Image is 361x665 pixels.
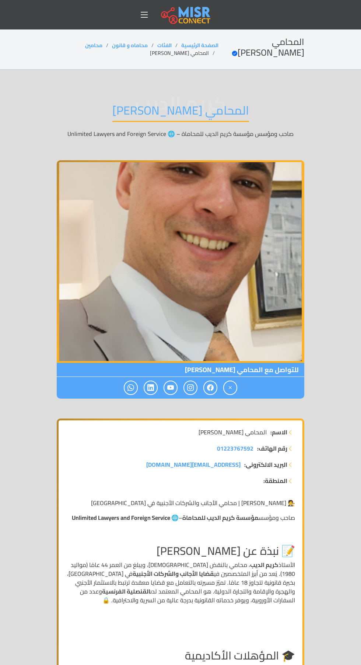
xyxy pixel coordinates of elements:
a: 01223767592 [217,444,253,453]
svg: Verified account [232,50,238,56]
h1: المحامي [PERSON_NAME] [112,103,249,122]
strong: الاسم: [270,428,287,437]
strong: البريد الالكتروني: [244,460,287,469]
span: [EMAIL_ADDRESS][DOMAIN_NAME] [146,459,241,470]
li: المحامي [PERSON_NAME] [150,49,218,57]
span: للتواصل مع المحامي [PERSON_NAME] [57,363,304,377]
p: 🧑‍⚖️ [PERSON_NAME] | محامي الأجانب والشركات الأجنبية في [GEOGRAPHIC_DATA] [66,498,295,507]
span: 01223767592 [217,443,253,454]
h2: 📝 نبذة عن [PERSON_NAME] [66,544,295,557]
strong: قضايا الأجانب والشركات الأجنبية [133,568,214,579]
h2: 🎓 المؤهلات الأكاديمية [66,649,295,662]
a: الفئات [157,41,172,50]
strong: القنصلية الفرنسية [102,586,150,597]
p: صاحب ومؤسس – [66,513,295,522]
strong: رقم الهاتف: [257,444,287,453]
strong: كريم الديب [250,559,278,570]
a: محاماه و قانون [112,41,148,50]
h2: المحامي [PERSON_NAME] [218,37,304,58]
a: الصفحة الرئيسية [181,41,218,50]
a: [EMAIL_ADDRESS][DOMAIN_NAME] [146,460,241,469]
img: المحامي كريم الديب [57,160,304,363]
a: محامين [85,41,102,50]
strong: المنطقة: [263,476,287,485]
strong: 🌐 Unlimited Lawyers and Foreign Service [72,512,179,523]
p: صاحب ومؤسس مؤسسة كريم الديب للمحاماة – 🌐 Unlimited Lawyers and Foreign Service [57,129,304,138]
strong: مؤسسة كريم الديب للمحاماة [182,512,259,523]
img: main.misr_connect [161,6,210,24]
p: الأستاذ ، محامي بالنقض [DEMOGRAPHIC_DATA]، ويبلغ من العمر 44 عامًا (مواليد 1980). يُعد من أبرز ال... [66,560,295,605]
span: المحامي [PERSON_NAME] [199,428,267,437]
